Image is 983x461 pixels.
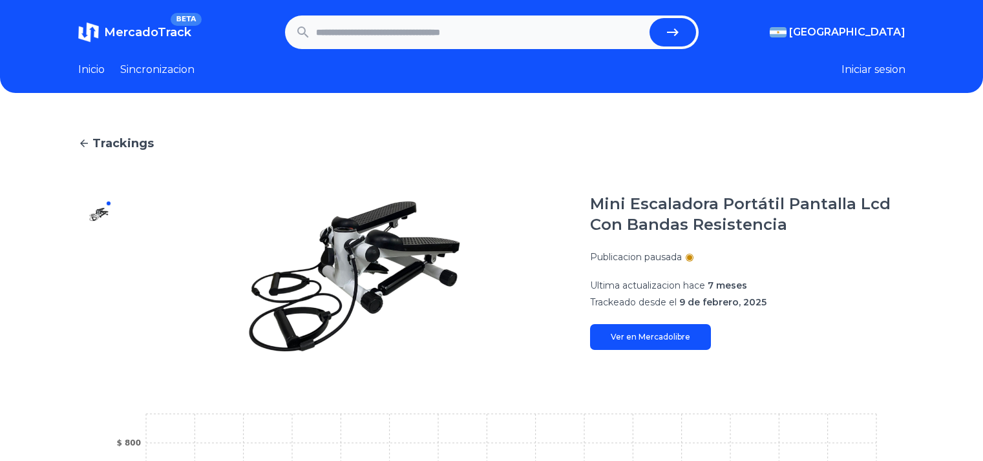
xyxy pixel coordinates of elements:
h1: Mini Escaladora Portátil Pantalla Lcd Con Bandas Resistencia [590,194,905,235]
span: 7 meses [708,280,747,291]
img: Mini Escaladora Portátil Pantalla Lcd Con Bandas Resistencia [89,328,109,349]
span: 9 de febrero, 2025 [679,296,766,308]
a: Trackings [78,134,905,152]
img: Mini Escaladora Portátil Pantalla Lcd Con Bandas Resistencia [145,194,564,359]
img: Mini Escaladora Portátil Pantalla Lcd Con Bandas Resistencia [89,287,109,307]
span: Ultima actualizacion hace [590,280,705,291]
span: BETA [171,13,201,26]
button: Iniciar sesion [841,62,905,77]
span: Trackings [92,134,154,152]
a: Ver en Mercadolibre [590,324,711,350]
span: [GEOGRAPHIC_DATA] [789,25,905,40]
img: Argentina [770,27,787,37]
tspan: $ 800 [116,438,141,447]
img: Mini Escaladora Portátil Pantalla Lcd Con Bandas Resistencia [89,245,109,266]
img: MercadoTrack [78,22,99,43]
img: Mini Escaladora Portátil Pantalla Lcd Con Bandas Resistencia [89,204,109,225]
a: Inicio [78,62,105,77]
button: [GEOGRAPHIC_DATA] [770,25,905,40]
a: Sincronizacion [120,62,195,77]
p: Publicacion pausada [590,251,682,263]
span: Trackeado desde el [590,296,677,308]
a: MercadoTrackBETA [78,22,191,43]
span: MercadoTrack [104,25,191,39]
